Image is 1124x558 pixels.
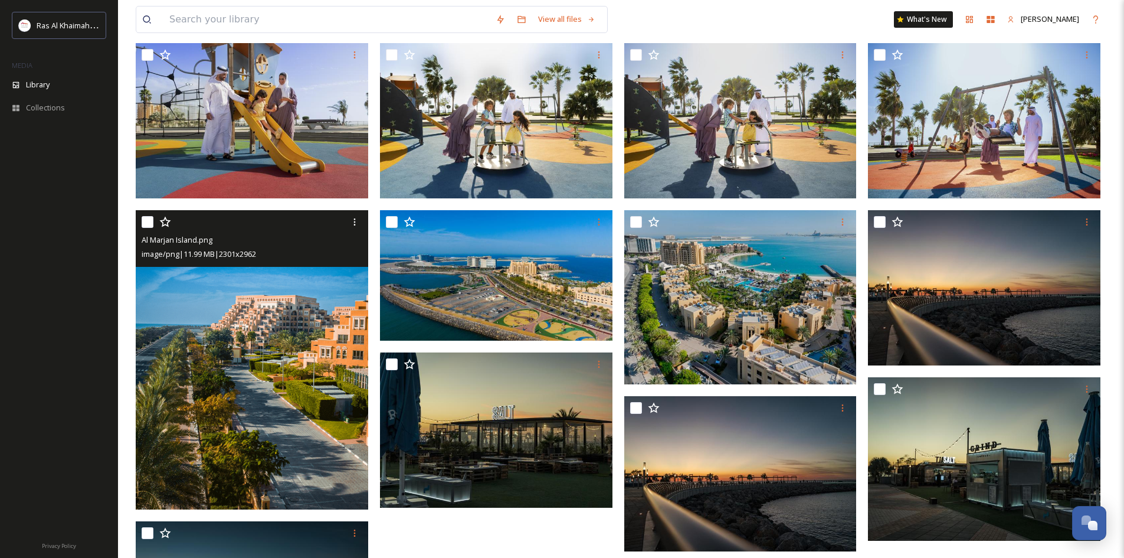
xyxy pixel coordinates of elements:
img: Marjan Island.jpg [868,210,1100,366]
img: Al Marjan Island.jpg [624,210,857,384]
img: Al Marjan Island Corniche 3.jpg [624,396,857,552]
span: Ras Al Khaimah Tourism Development Authority [37,19,204,31]
a: Privacy Policy [42,538,76,552]
span: [PERSON_NAME] [1021,14,1079,24]
img: Al Marjan Island.png [136,210,368,510]
input: Search your library [163,6,490,32]
img: Kids activities.tif [868,43,1100,198]
a: View all files [532,8,601,31]
img: Al Marjan Island Corniche 2.jpg [380,353,612,508]
span: MEDIA [12,61,32,70]
span: Collections [26,102,65,113]
img: Al Marjan Island Corniche 1.jpg [868,377,1100,541]
img: Al Marjan Island.png [380,210,612,341]
span: Library [26,79,50,90]
img: Kids activities.tif [136,43,368,198]
span: image/png | 11.99 MB | 2301 x 2962 [142,249,256,259]
a: What's New [894,11,953,28]
a: [PERSON_NAME] [1001,8,1085,31]
img: Kids activities.tif [624,43,857,198]
button: Open Chat [1072,506,1106,540]
img: Logo_RAKTDA_RGB-01.png [19,19,31,31]
span: Al Marjan Island.png [142,234,212,245]
img: Kids activities.tif [380,43,612,198]
span: Privacy Policy [42,542,76,550]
